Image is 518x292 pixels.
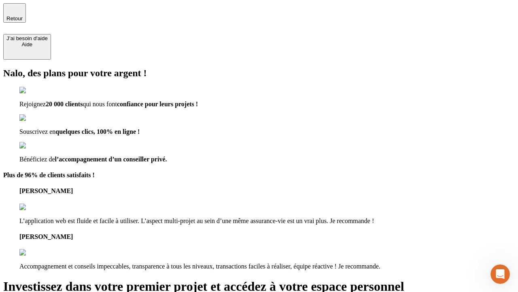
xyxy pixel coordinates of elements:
span: qui nous font [83,101,117,107]
span: Souscrivez en [19,128,55,135]
span: Retour [6,15,23,21]
h4: Plus de 96% de clients satisfaits ! [3,172,515,179]
span: quelques clics, 100% en ligne ! [55,128,140,135]
span: Rejoignez [19,101,46,107]
span: l’accompagnement d’un conseiller privé. [55,156,167,163]
img: reviews stars [19,204,59,211]
span: confiance pour leurs projets ! [117,101,198,107]
img: checkmark [19,114,54,122]
iframe: Intercom live chat [490,264,510,284]
button: Retour [3,3,26,23]
img: reviews stars [19,249,59,256]
p: L’application web est fluide et facile à utiliser. L’aspect multi-projet au sein d’une même assur... [19,217,515,225]
div: Aide [6,41,48,47]
h4: [PERSON_NAME] [19,187,515,195]
img: checkmark [19,87,54,94]
h4: [PERSON_NAME] [19,233,515,240]
div: J’ai besoin d'aide [6,35,48,41]
p: Accompagnement et conseils impeccables, transparence à tous les niveaux, transactions faciles à r... [19,263,515,270]
h2: Nalo, des plans pour votre argent ! [3,68,515,79]
span: 20 000 clients [46,101,83,107]
span: Bénéficiez de [19,156,55,163]
button: J’ai besoin d'aideAide [3,34,51,60]
img: checkmark [19,142,54,149]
